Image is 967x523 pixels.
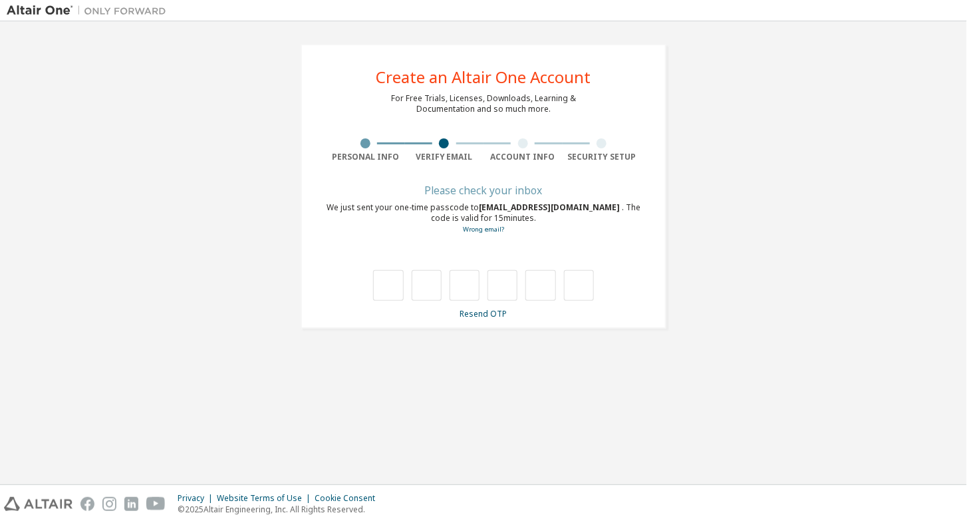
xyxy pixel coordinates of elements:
div: Privacy [178,493,217,504]
div: Cookie Consent [315,493,383,504]
img: Altair One [7,4,173,17]
a: Go back to the registration form [463,225,504,234]
div: We just sent your one-time passcode to . The code is valid for 15 minutes. [326,202,641,235]
span: [EMAIL_ADDRESS][DOMAIN_NAME] [479,202,622,213]
img: youtube.svg [146,497,166,511]
img: altair_logo.svg [4,497,72,511]
div: Personal Info [326,152,405,162]
img: instagram.svg [102,497,116,511]
div: Account Info [484,152,563,162]
div: Verify Email [405,152,484,162]
img: linkedin.svg [124,497,138,511]
div: Create an Altair One Account [376,69,591,85]
p: © 2025 Altair Engineering, Inc. All Rights Reserved. [178,504,383,515]
div: Please check your inbox [326,186,641,194]
div: Website Terms of Use [217,493,315,504]
a: Resend OTP [460,308,507,319]
div: Security Setup [563,152,642,162]
div: For Free Trials, Licenses, Downloads, Learning & Documentation and so much more. [391,93,576,114]
img: facebook.svg [80,497,94,511]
